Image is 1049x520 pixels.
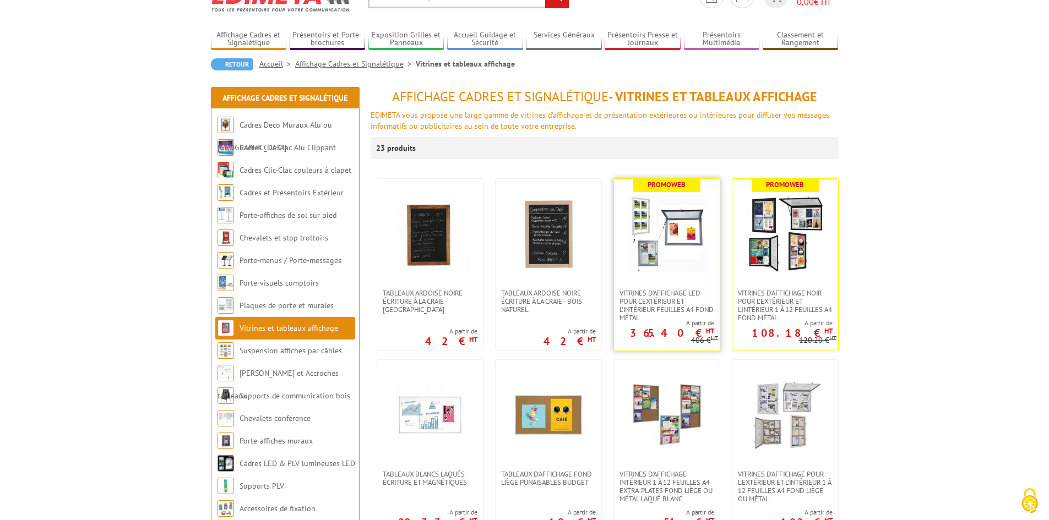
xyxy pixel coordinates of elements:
span: VITRINES D'AFFICHAGE NOIR POUR L'EXTÉRIEUR ET L'INTÉRIEUR 1 À 12 FEUILLES A4 FOND MÉTAL [738,289,833,322]
img: Vitrines et tableaux affichage [218,320,234,336]
p: 365.40 € [630,330,714,336]
img: Supports PLV [218,478,234,494]
img: Cookies (fenêtre modale) [1016,487,1043,514]
a: Supports de communication bois [240,391,350,401]
p: 108.18 € [752,330,833,336]
span: Tableaux Ardoise Noire écriture à la craie - Bois Naturel [501,289,596,314]
span: Tableaux d'affichage fond liège punaisables Budget [501,470,596,486]
a: Chevalets conférence [240,413,311,423]
a: [PERSON_NAME] et Accroches tableaux [218,368,339,401]
img: Porte-affiches muraux [218,433,234,449]
a: Accessoires de fixation [240,503,316,513]
img: Vitrines d'affichage intérieur 1 à 12 feuilles A4 extra-plates fond liège ou métal laqué blanc [628,376,705,453]
img: Cimaises et Accroches tableaux [218,365,234,381]
a: Cadres Clic-Clac couleurs à clapet [240,165,351,175]
img: Suspension affiches par câbles [218,342,234,359]
a: Vitrines d'affichage LED pour l'extérieur et l'intérieur feuilles A4 fond métal [614,289,720,322]
a: Porte-menus / Porte-messages [240,255,341,265]
span: A partir de [664,508,714,517]
span: Vitrines d'affichage pour l'extérieur et l'intérieur 1 à 12 feuilles A4 fond liège ou métal [738,470,833,503]
sup: HT [711,334,718,342]
a: Plaques de porte et murales [240,300,334,310]
sup: HT [829,334,836,342]
span: A partir de [548,508,596,517]
span: Affichage Cadres et Signalétique [392,88,608,105]
a: Tableaux d'affichage fond liège punaisables Budget [496,470,601,486]
img: Chevalets conférence [218,410,234,426]
img: Porte-visuels comptoirs [218,275,234,291]
p: 120.20 € [799,336,836,344]
p: 406 € [691,336,718,344]
p: EDIMETA vous propose une large gamme de vitrines d'affichage et de présentation extérieures ou in... [371,110,839,132]
sup: HT [706,326,714,336]
sup: HT [469,335,477,344]
a: Services Généraux [526,30,602,48]
a: Exposition Grilles et Panneaux [368,30,444,48]
a: VITRINES D'AFFICHAGE NOIR POUR L'EXTÉRIEUR ET L'INTÉRIEUR 1 À 12 FEUILLES A4 FOND MÉTAL [732,289,838,322]
img: Tableaux d'affichage fond liège punaisables Budget [510,376,587,453]
img: Chevalets et stop trottoirs [218,229,234,246]
img: Tableaux Ardoise Noire écriture à la craie - Bois Naturel [510,195,587,272]
a: Supports PLV [240,481,284,491]
a: Tableaux Ardoise Noire écriture à la craie - Bois Naturel [496,289,601,314]
span: Tableaux blancs laqués écriture et magnétiques [383,470,477,486]
img: Cadres Clic-Clac couleurs à clapet [218,162,234,178]
span: A partir de [425,327,477,336]
span: A partir de [732,319,833,327]
img: Tableaux Ardoise Noire écriture à la craie - Bois Foncé [392,195,469,272]
span: Vitrines d'affichage LED pour l'extérieur et l'intérieur feuilles A4 fond métal [619,289,714,322]
span: A partir de [543,327,596,336]
p: 42 € [543,338,596,344]
span: A partir de [780,508,833,517]
li: Vitrines et tableaux affichage [416,58,515,69]
p: 23 produits [376,137,417,159]
sup: HT [824,326,833,336]
span: Vitrines d'affichage intérieur 1 à 12 feuilles A4 extra-plates fond liège ou métal laqué blanc [619,470,714,503]
img: Cadres LED & PLV lumineuses LED [218,455,234,472]
a: Chevalets et stop trottoirs [240,233,328,243]
a: Présentoirs et Porte-brochures [290,30,366,48]
a: Affichage Cadres et Signalétique [211,30,287,48]
img: Porte-affiches de sol sur pied [218,207,234,223]
a: Affichage Cadres et Signalétique [295,59,416,69]
sup: HT [588,335,596,344]
a: Vitrines d'affichage intérieur 1 à 12 feuilles A4 extra-plates fond liège ou métal laqué blanc [614,470,720,503]
h1: - Vitrines et tableaux affichage [371,90,839,104]
a: Présentoirs Multimédia [684,30,760,48]
a: Tableaux Ardoise Noire écriture à la craie - [GEOGRAPHIC_DATA] [377,289,483,314]
img: Cadres et Présentoirs Extérieur [218,184,234,201]
a: Classement et Rangement [763,30,839,48]
p: 42 € [425,338,477,344]
a: Suspension affiches par câbles [240,346,342,355]
a: Porte-affiches muraux [240,436,313,446]
span: Tableaux Ardoise Noire écriture à la craie - [GEOGRAPHIC_DATA] [383,289,477,314]
a: Vitrines et tableaux affichage [240,323,338,333]
a: Accueil [259,59,295,69]
a: Cadres Clic-Clac Alu Clippant [240,143,336,152]
a: Cadres et Présentoirs Extérieur [240,188,344,198]
a: Porte-affiches de sol sur pied [240,210,336,220]
img: Tableaux blancs laqués écriture et magnétiques [392,376,469,453]
img: Plaques de porte et murales [218,297,234,314]
span: A partir de [398,508,477,517]
img: Vitrines d'affichage LED pour l'extérieur et l'intérieur feuilles A4 fond métal [628,195,705,272]
a: Retour [211,58,253,70]
a: Accueil Guidage et Sécurité [447,30,523,48]
a: Vitrines d'affichage pour l'extérieur et l'intérieur 1 à 12 feuilles A4 fond liège ou métal [732,470,838,503]
a: Porte-visuels comptoirs [240,278,319,288]
img: Cadres Deco Muraux Alu ou Bois [218,117,234,133]
img: Vitrines d'affichage pour l'extérieur et l'intérieur 1 à 12 feuilles A4 fond liège ou métal [747,376,824,453]
button: Cookies (fenêtre modale) [1010,483,1049,520]
span: A partir de [614,319,714,327]
img: VITRINES D'AFFICHAGE NOIR POUR L'EXTÉRIEUR ET L'INTÉRIEUR 1 À 12 FEUILLES A4 FOND MÉTAL [747,195,824,272]
a: Affichage Cadres et Signalétique [222,93,347,103]
a: Cadres Deco Muraux Alu ou [GEOGRAPHIC_DATA] [218,120,332,152]
a: Présentoirs Presse et Journaux [605,30,681,48]
b: Promoweb [766,180,804,189]
b: Promoweb [648,180,686,189]
img: Accessoires de fixation [218,500,234,517]
a: Cadres LED & PLV lumineuses LED [240,458,355,468]
img: Porte-menus / Porte-messages [218,252,234,269]
a: Tableaux blancs laqués écriture et magnétiques [377,470,483,486]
